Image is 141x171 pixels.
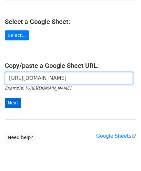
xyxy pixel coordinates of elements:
input: Paste your Google Sheet URL here [5,72,133,84]
div: 聊天小组件 [109,140,141,171]
h4: Select a Google Sheet: [5,18,136,26]
input: Next [5,98,21,108]
iframe: Chat Widget [109,140,141,171]
a: Google Sheets [96,133,136,139]
h4: Copy/paste a Google Sheet URL: [5,62,136,69]
a: Need help? [5,133,36,143]
a: Select... [5,30,29,40]
small: Example: [URL][DOMAIN_NAME] [5,86,71,91]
